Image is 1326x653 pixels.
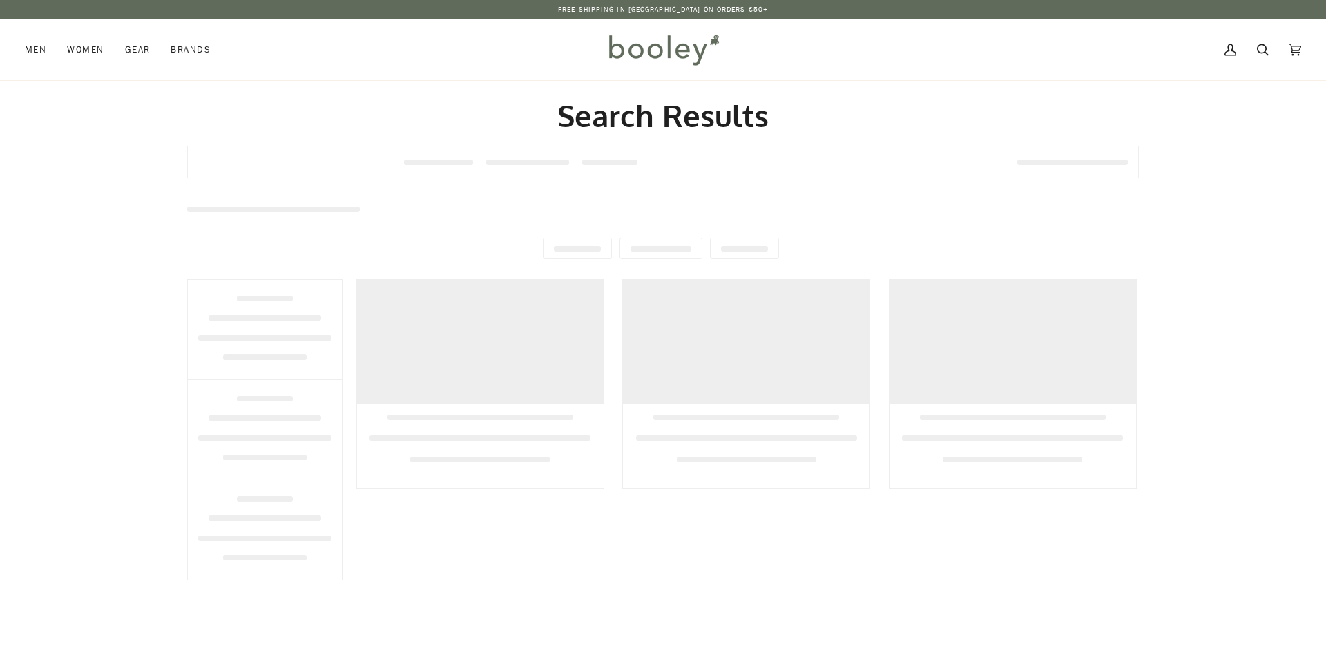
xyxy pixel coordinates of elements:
[603,30,724,70] img: Booley
[171,43,211,57] span: Brands
[57,19,114,80] a: Women
[25,43,46,57] span: Men
[187,97,1139,135] h2: Search Results
[558,4,768,15] p: Free Shipping in [GEOGRAPHIC_DATA] on Orders €50+
[115,19,161,80] a: Gear
[67,43,104,57] span: Women
[25,19,57,80] a: Men
[125,43,151,57] span: Gear
[160,19,221,80] a: Brands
